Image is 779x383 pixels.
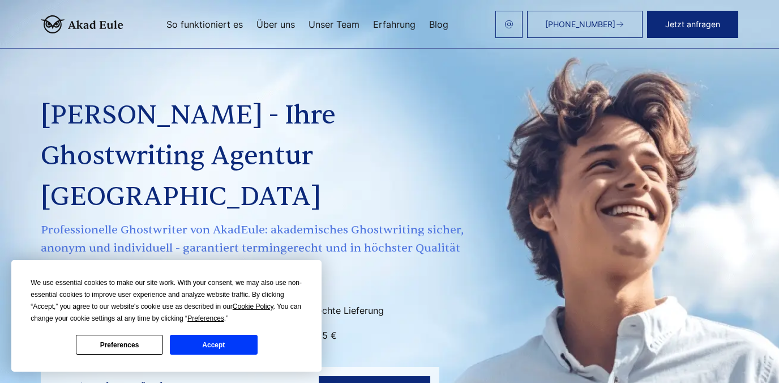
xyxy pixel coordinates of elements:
button: Accept [170,335,257,355]
button: Preferences [76,335,163,355]
a: Erfahrung [373,20,416,29]
li: Preise ab 35 € [256,326,464,344]
a: [PHONE_NUMBER] [527,11,643,38]
button: Jetzt anfragen [647,11,738,38]
div: Cookie Consent Prompt [11,260,322,372]
img: logo [41,15,123,33]
span: Professionelle Ghostwriter von AkadEule: akademisches Ghostwriting sicher, anonym und individuell... [41,221,466,275]
a: Über uns [256,20,295,29]
img: email [504,20,513,29]
li: Termingerechte Lieferung [256,301,464,320]
a: Unser Team [309,20,359,29]
div: We use essential cookies to make our site work. With your consent, we may also use non-essential ... [31,277,302,325]
span: Preferences [187,314,224,322]
a: So funktioniert es [166,20,243,29]
a: Blog [429,20,448,29]
span: Cookie Policy [233,303,273,310]
h1: [PERSON_NAME] - Ihre Ghostwriting Agentur [GEOGRAPHIC_DATA] [41,95,466,218]
span: [PHONE_NUMBER] [545,20,615,29]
